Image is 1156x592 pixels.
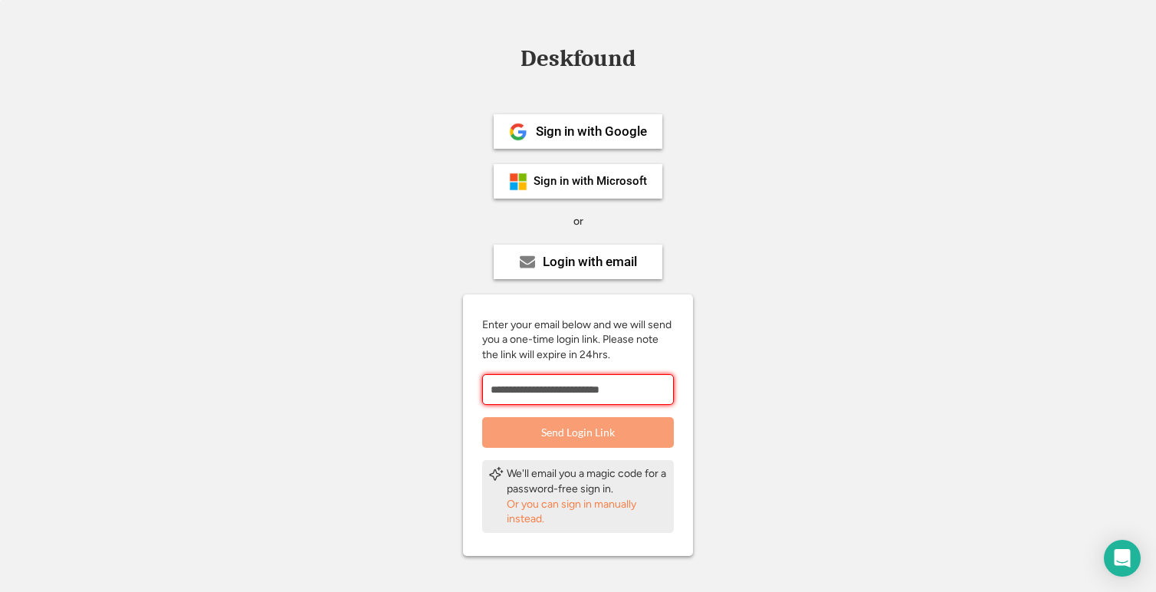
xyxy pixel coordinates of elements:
div: Or you can sign in manually instead. [507,497,668,527]
div: Open Intercom Messenger [1104,540,1141,577]
div: or [573,214,583,229]
div: We'll email you a magic code for a password-free sign in. [507,466,668,496]
div: Enter your email below and we will send you a one-time login link. Please note the link will expi... [482,317,674,363]
div: Sign in with Google [536,125,647,138]
img: ms-symbollockup_mssymbol_19.png [509,173,527,191]
button: Send Login Link [482,417,674,448]
div: Sign in with Microsoft [534,176,647,187]
img: 1024px-Google__G__Logo.svg.png [509,123,527,141]
div: Login with email [543,255,637,268]
div: Deskfound [513,47,643,71]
